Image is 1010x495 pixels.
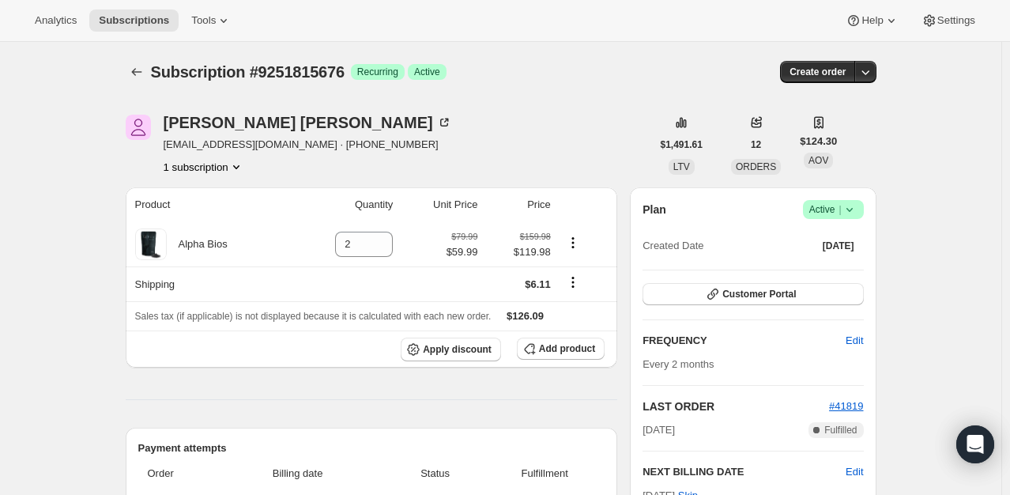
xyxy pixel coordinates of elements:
div: Alpha Bios [167,236,228,252]
span: [DATE] [823,240,854,252]
div: [PERSON_NAME] [PERSON_NAME] [164,115,452,130]
h2: NEXT BILLING DATE [643,464,846,480]
button: Apply discount [401,338,501,361]
button: Analytics [25,9,86,32]
span: Tools [191,14,216,27]
span: Kristin LaGambina [126,115,151,140]
small: $79.99 [451,232,477,241]
h2: Payment attempts [138,440,605,456]
span: Customer Portal [722,288,796,300]
span: Active [809,202,857,217]
th: Price [482,187,555,222]
span: Create order [790,66,846,78]
span: Settings [937,14,975,27]
button: Add product [517,338,605,360]
th: Unit Price [398,187,482,222]
span: Edit [846,333,863,349]
span: $59.99 [447,244,478,260]
span: ORDERS [736,161,776,172]
button: Create order [780,61,855,83]
span: AOV [808,155,828,166]
div: Open Intercom Messenger [956,425,994,463]
span: Active [414,66,440,78]
span: Help [861,14,883,27]
th: Shipping [126,266,293,301]
button: #41819 [829,399,863,414]
span: Billing date [219,466,376,482]
span: Subscriptions [99,14,169,27]
span: | [839,203,841,216]
button: Edit [846,464,863,480]
span: Subscription #9251815676 [151,63,345,81]
span: [EMAIL_ADDRESS][DOMAIN_NAME] · [PHONE_NUMBER] [164,137,452,153]
span: $126.09 [507,310,544,322]
button: Product actions [164,159,244,175]
span: Every 2 months [643,358,714,370]
span: $124.30 [800,134,837,149]
span: LTV [673,161,690,172]
button: Edit [836,328,872,353]
span: Fulfilled [824,424,857,436]
button: $1,491.61 [651,134,712,156]
span: Status [386,466,484,482]
button: Product actions [560,234,586,251]
button: Customer Portal [643,283,863,305]
button: Tools [182,9,241,32]
span: 12 [751,138,761,151]
span: Analytics [35,14,77,27]
h2: FREQUENCY [643,333,846,349]
small: $159.98 [520,232,551,241]
th: Order [138,456,215,491]
button: Subscriptions [89,9,179,32]
button: [DATE] [813,235,864,257]
button: Shipping actions [560,274,586,291]
h2: Plan [643,202,666,217]
a: #41819 [829,400,863,412]
button: Settings [912,9,985,32]
th: Quantity [292,187,398,222]
span: $6.11 [525,278,551,290]
span: Sales tax (if applicable) is not displayed because it is calculated with each new order. [135,311,492,322]
span: Recurring [357,66,398,78]
button: Help [836,9,908,32]
button: 12 [741,134,771,156]
span: [DATE] [643,422,675,438]
span: Apply discount [423,343,492,356]
span: $119.98 [487,244,550,260]
span: Add product [539,342,595,355]
h2: LAST ORDER [643,399,829,414]
th: Product [126,187,293,222]
span: Fulfillment [494,466,595,482]
span: Created Date [643,238,703,254]
span: $1,491.61 [661,138,703,151]
button: Subscriptions [126,61,148,83]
